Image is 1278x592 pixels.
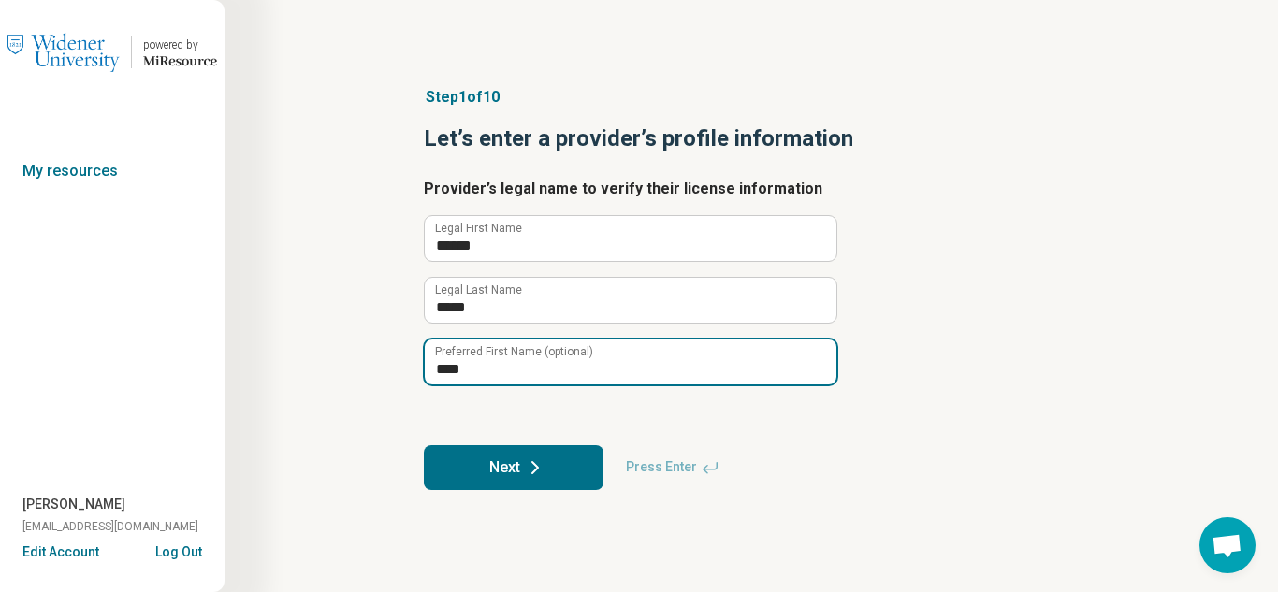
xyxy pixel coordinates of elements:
div: Open chat [1199,517,1256,573]
p: Step 1 of 10 [424,86,1079,108]
button: Edit Account [22,542,99,562]
h1: Let’s enter a provider’s profile information [424,123,1079,155]
label: Legal First Name [435,223,522,234]
img: Widener University [7,30,120,75]
span: [PERSON_NAME] [22,495,125,514]
label: Preferred First Name (optional) [435,346,593,357]
span: Press Enter [615,445,731,490]
legend: Provider’s legal name to verify their license information [424,178,822,200]
div: powered by [143,36,217,53]
button: Log Out [155,542,202,557]
span: [EMAIL_ADDRESS][DOMAIN_NAME] [22,518,198,535]
label: Legal Last Name [435,284,522,296]
button: Next [424,445,603,490]
a: Widener Universitypowered by [7,30,217,75]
